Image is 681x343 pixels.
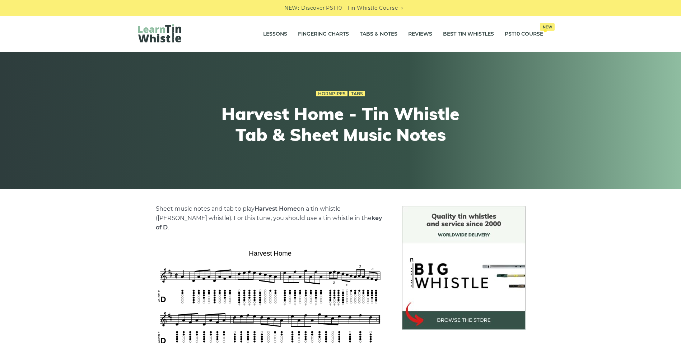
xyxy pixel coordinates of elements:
img: LearnTinWhistle.com [138,24,181,42]
a: Best Tin Whistles [443,25,494,43]
span: New [540,23,555,31]
h1: Harvest Home - Tin Whistle Tab & Sheet Music Notes [209,104,473,145]
strong: Harvest Home [255,205,297,212]
img: BigWhistle Tin Whistle Store [402,206,526,330]
a: Tabs [349,91,365,97]
a: Hornpipes [316,91,348,97]
a: Tabs & Notes [360,25,397,43]
p: Sheet music notes and tab to play on a tin whistle ([PERSON_NAME] whistle). For this tune, you sh... [156,204,385,232]
a: Fingering Charts [298,25,349,43]
a: PST10 CourseNew [505,25,543,43]
a: Lessons [263,25,287,43]
a: Reviews [408,25,432,43]
strong: key of D [156,215,382,231]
